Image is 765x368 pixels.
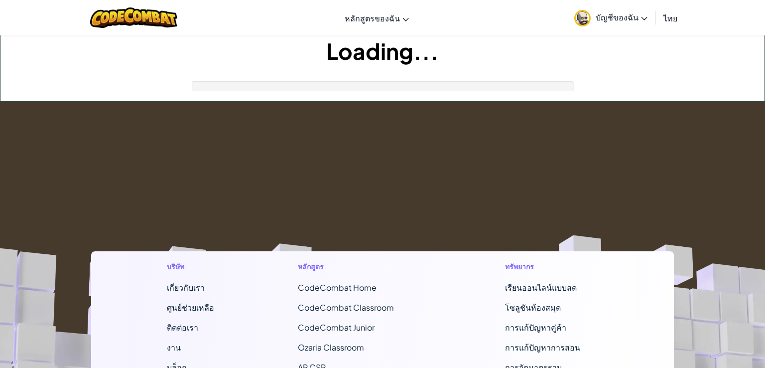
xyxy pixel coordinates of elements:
h1: Loading... [0,35,765,66]
span: หลักสูตรของฉัน [345,13,400,23]
a: เรียนออนไลน์แบบสด [505,282,577,293]
a: ไทย [658,4,682,31]
span: ไทย [663,13,677,23]
a: เกี่ยวกับเรา [167,282,205,293]
img: avatar [574,10,591,26]
a: หลักสูตรของฉัน [340,4,414,31]
a: ศูนย์ช่วยเหลือ [167,302,214,313]
span: ติดต่อเรา [167,322,198,333]
img: CodeCombat logo [90,7,177,28]
a: บัญชีของฉัน [569,2,652,33]
a: โซลูชันห้องสมุด [505,302,561,313]
h1: หลักสูตร [298,261,422,272]
h1: ทรัพยากร [505,261,598,272]
span: CodeCombat Home [298,282,377,293]
a: การแก้ปัญหาการสอน [505,342,580,353]
a: Ozaria Classroom [298,342,364,353]
a: การแก้ปัญหาคู่ค้า [505,322,566,333]
a: งาน [167,342,181,353]
h1: บริษัท [167,261,214,272]
a: CodeCombat Classroom [298,302,394,313]
span: บัญชีของฉัน [596,12,647,22]
a: CodeCombat Junior [298,322,375,333]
